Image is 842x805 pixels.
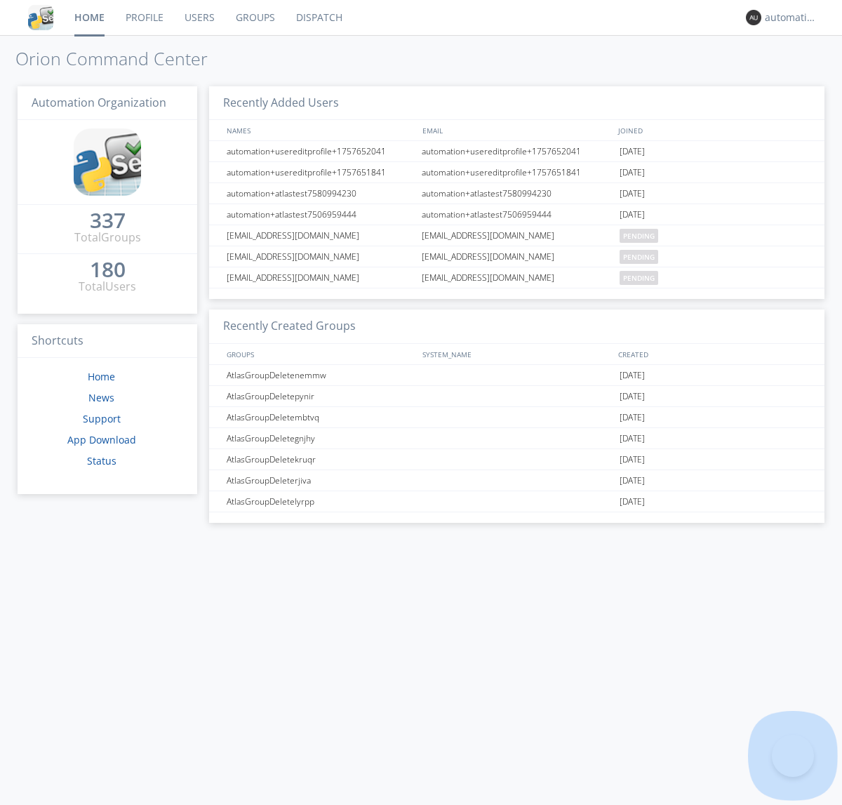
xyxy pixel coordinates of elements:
span: [DATE] [620,204,645,225]
span: [DATE] [620,183,645,204]
div: AtlasGroupDeletelyrpp [223,491,417,512]
div: AtlasGroupDeleterjiva [223,470,417,491]
h3: Recently Added Users [209,86,824,121]
span: [DATE] [620,470,645,491]
div: [EMAIL_ADDRESS][DOMAIN_NAME] [418,246,616,267]
div: SYSTEM_NAME [419,344,615,364]
span: [DATE] [620,162,645,183]
span: [DATE] [620,449,645,470]
a: AtlasGroupDeletekruqr[DATE] [209,449,824,470]
div: automation+usereditprofile+1757652041 [223,141,417,161]
div: automation+atlastest7580994230 [418,183,616,204]
div: CREATED [615,344,811,364]
a: [EMAIL_ADDRESS][DOMAIN_NAME][EMAIL_ADDRESS][DOMAIN_NAME]pending [209,246,824,267]
a: automation+atlastest7506959444automation+atlastest7506959444[DATE] [209,204,824,225]
span: [DATE] [620,386,645,407]
a: [EMAIL_ADDRESS][DOMAIN_NAME][EMAIL_ADDRESS][DOMAIN_NAME]pending [209,267,824,288]
img: 373638.png [746,10,761,25]
h3: Recently Created Groups [209,310,824,344]
a: AtlasGroupDeletelyrpp[DATE] [209,491,824,512]
iframe: Toggle Customer Support [772,735,814,777]
span: Automation Organization [32,95,166,110]
a: App Download [67,433,136,446]
div: 180 [90,262,126,277]
div: AtlasGroupDeletegnjhy [223,428,417,448]
h3: Shortcuts [18,324,197,359]
a: automation+atlastest7580994230automation+atlastest7580994230[DATE] [209,183,824,204]
div: Total Users [79,279,136,295]
div: [EMAIL_ADDRESS][DOMAIN_NAME] [418,267,616,288]
div: EMAIL [419,120,615,140]
span: pending [620,229,658,243]
img: cddb5a64eb264b2086981ab96f4c1ba7 [28,5,53,30]
div: [EMAIL_ADDRESS][DOMAIN_NAME] [223,225,417,246]
span: [DATE] [620,365,645,386]
a: 180 [90,262,126,279]
div: automation+usereditprofile+1757651841 [418,162,616,182]
a: AtlasGroupDeleterjiva[DATE] [209,470,824,491]
a: 337 [90,213,126,229]
div: [EMAIL_ADDRESS][DOMAIN_NAME] [223,267,417,288]
span: [DATE] [620,491,645,512]
a: automation+usereditprofile+1757652041automation+usereditprofile+1757652041[DATE] [209,141,824,162]
div: automation+usereditprofile+1757652041 [418,141,616,161]
div: NAMES [223,120,415,140]
span: [DATE] [620,428,645,449]
div: AtlasGroupDeletembtvq [223,407,417,427]
div: automation+atlastest7506959444 [418,204,616,225]
a: Status [87,454,116,467]
a: [EMAIL_ADDRESS][DOMAIN_NAME][EMAIL_ADDRESS][DOMAIN_NAME]pending [209,225,824,246]
a: AtlasGroupDeletegnjhy[DATE] [209,428,824,449]
a: automation+usereditprofile+1757651841automation+usereditprofile+1757651841[DATE] [209,162,824,183]
div: Total Groups [74,229,141,246]
span: [DATE] [620,407,645,428]
a: Home [88,370,115,383]
a: AtlasGroupDeletembtvq[DATE] [209,407,824,428]
div: AtlasGroupDeletekruqr [223,449,417,470]
img: cddb5a64eb264b2086981ab96f4c1ba7 [74,128,141,196]
span: pending [620,250,658,264]
span: [DATE] [620,141,645,162]
div: GROUPS [223,344,415,364]
div: JOINED [615,120,811,140]
a: Support [83,412,121,425]
div: automation+atlastest7506959444 [223,204,417,225]
div: automation+atlastest7580994230 [223,183,417,204]
a: AtlasGroupDeletepynir[DATE] [209,386,824,407]
div: AtlasGroupDeletenemmw [223,365,417,385]
div: AtlasGroupDeletepynir [223,386,417,406]
div: automation+atlas0031 [765,11,817,25]
div: 337 [90,213,126,227]
a: News [88,391,114,404]
div: automation+usereditprofile+1757651841 [223,162,417,182]
a: AtlasGroupDeletenemmw[DATE] [209,365,824,386]
span: pending [620,271,658,285]
div: [EMAIL_ADDRESS][DOMAIN_NAME] [418,225,616,246]
div: [EMAIL_ADDRESS][DOMAIN_NAME] [223,246,417,267]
